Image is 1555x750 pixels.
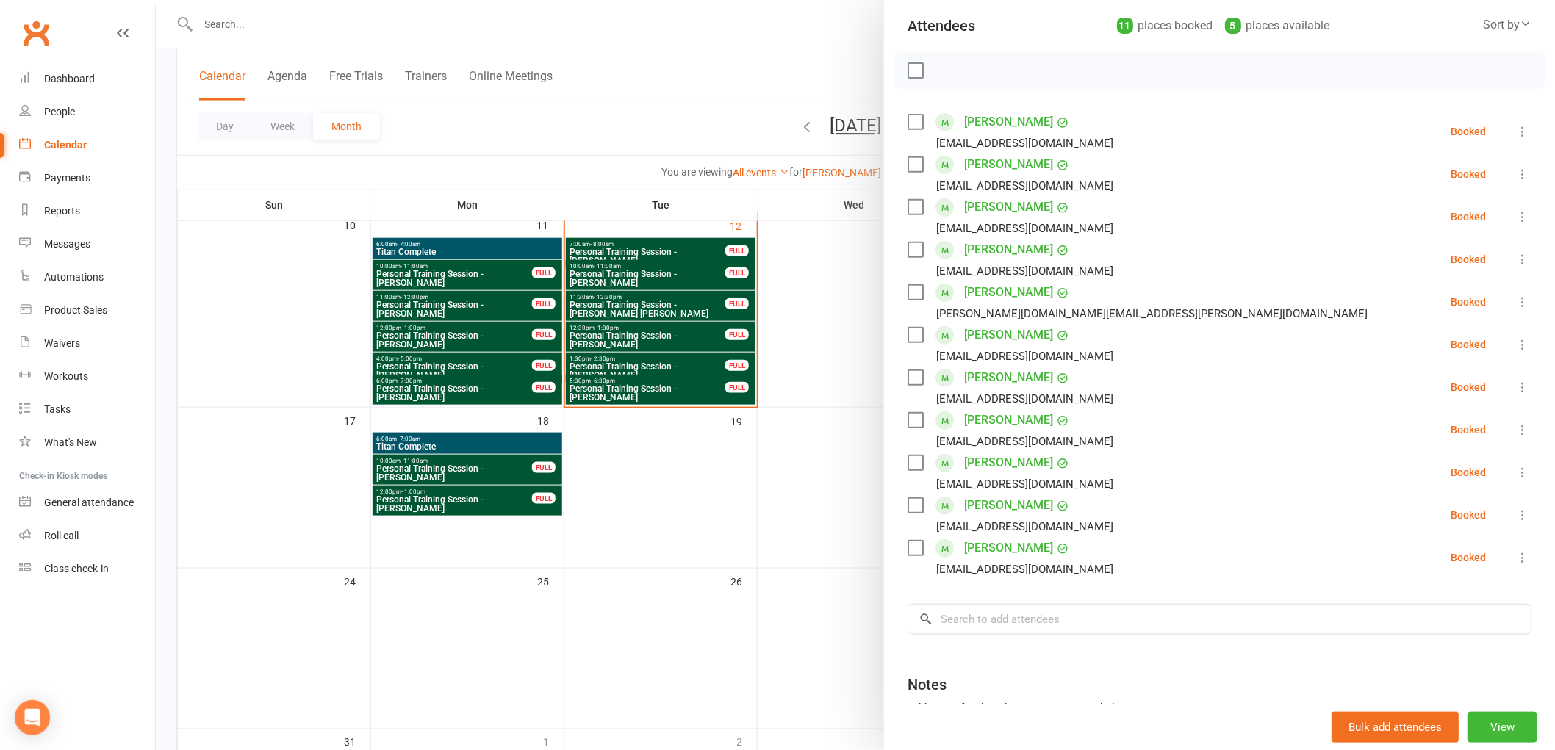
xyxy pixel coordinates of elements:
div: [EMAIL_ADDRESS][DOMAIN_NAME] [936,176,1113,195]
div: Automations [44,271,104,283]
div: Tasks [44,403,71,415]
div: places booked [1117,15,1213,36]
div: Open Intercom Messenger [15,700,50,735]
a: Automations [19,261,155,294]
div: Calendar [44,139,87,151]
a: Workouts [19,360,155,393]
div: Booked [1451,552,1486,563]
a: [PERSON_NAME] [964,323,1053,347]
div: 11 [1117,18,1133,34]
a: Roll call [19,519,155,552]
a: Dashboard [19,62,155,95]
a: Product Sales [19,294,155,327]
div: Reports [44,205,80,217]
a: [PERSON_NAME] [964,195,1053,219]
div: [EMAIL_ADDRESS][DOMAIN_NAME] [936,219,1113,238]
a: [PERSON_NAME] [964,110,1053,134]
a: What's New [19,426,155,459]
div: [EMAIL_ADDRESS][DOMAIN_NAME] [936,262,1113,281]
div: Booked [1451,467,1486,477]
a: People [19,95,155,129]
a: [PERSON_NAME] [964,153,1053,176]
div: Payments [44,172,90,184]
a: [PERSON_NAME] [964,281,1053,304]
div: Attendees [908,15,975,36]
div: Booked [1451,297,1486,307]
div: Waivers [44,337,80,349]
a: [PERSON_NAME] [964,408,1053,432]
div: Messages [44,238,90,250]
a: [PERSON_NAME] [964,494,1053,517]
button: View [1468,712,1537,743]
div: [EMAIL_ADDRESS][DOMAIN_NAME] [936,134,1113,153]
a: Payments [19,162,155,195]
div: Booked [1451,254,1486,264]
div: [EMAIL_ADDRESS][DOMAIN_NAME] [936,560,1113,579]
div: [EMAIL_ADDRESS][DOMAIN_NAME] [936,347,1113,366]
div: [EMAIL_ADDRESS][DOMAIN_NAME] [936,389,1113,408]
div: 5 [1225,18,1241,34]
a: General attendance kiosk mode [19,486,155,519]
div: Dashboard [44,73,95,84]
div: [EMAIL_ADDRESS][DOMAIN_NAME] [936,432,1113,451]
div: Add notes for this class / appointment below [908,699,1531,717]
a: Tasks [19,393,155,426]
div: What's New [44,436,97,448]
div: Booked [1451,126,1486,137]
a: Waivers [19,327,155,360]
a: Clubworx [18,15,54,51]
a: [PERSON_NAME] [964,536,1053,560]
a: Class kiosk mode [19,552,155,585]
div: Product Sales [44,304,107,316]
div: Workouts [44,370,88,382]
div: [EMAIL_ADDRESS][DOMAIN_NAME] [936,517,1113,536]
div: Booked [1451,510,1486,520]
div: places available [1225,15,1330,36]
div: People [44,106,75,118]
div: General attendance [44,497,134,508]
div: Booked [1451,382,1486,392]
div: Booked [1451,425,1486,435]
div: Sort by [1483,15,1531,35]
div: [PERSON_NAME][DOMAIN_NAME][EMAIL_ADDRESS][PERSON_NAME][DOMAIN_NAME] [936,304,1368,323]
a: [PERSON_NAME] [964,366,1053,389]
div: [EMAIL_ADDRESS][DOMAIN_NAME] [936,475,1113,494]
div: Roll call [44,530,79,541]
div: Booked [1451,339,1486,350]
a: Messages [19,228,155,261]
div: Notes [908,674,947,695]
a: [PERSON_NAME] [964,238,1053,262]
input: Search to add attendees [908,604,1531,635]
div: Booked [1451,169,1486,179]
div: Class check-in [44,563,109,574]
div: Booked [1451,212,1486,222]
a: Reports [19,195,155,228]
a: Calendar [19,129,155,162]
a: [PERSON_NAME] [964,451,1053,475]
button: Bulk add attendees [1332,712,1459,743]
